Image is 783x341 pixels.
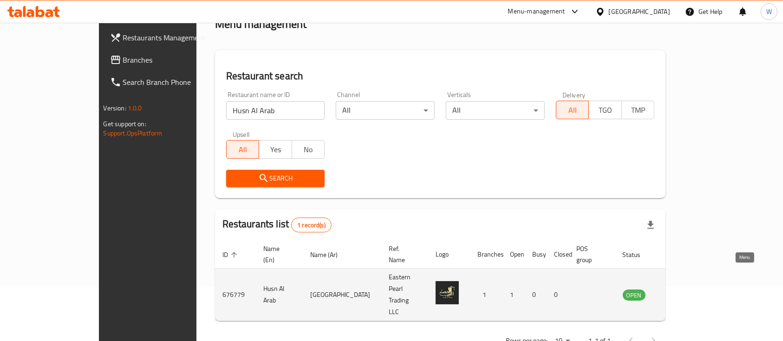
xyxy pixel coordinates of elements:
[766,6,772,17] span: W
[508,6,565,17] div: Menu-management
[292,221,331,230] span: 1 record(s)
[428,240,470,269] th: Logo
[310,249,350,260] span: Name (Ar)
[623,249,653,260] span: Status
[593,103,618,117] span: TGO
[560,103,586,117] span: All
[215,240,696,321] table: enhanced table
[621,101,655,119] button: TMP
[588,101,622,119] button: TGO
[233,131,250,137] label: Upsell
[623,290,646,301] span: OPEN
[215,269,256,321] td: 676779
[296,143,321,156] span: No
[525,240,547,269] th: Busy
[639,214,662,236] div: Export file
[128,102,142,114] span: 1.0.0
[226,170,325,187] button: Search
[336,101,435,120] div: All
[562,91,586,98] label: Delivery
[222,249,240,260] span: ID
[577,243,604,265] span: POS group
[215,17,307,32] h2: Menu management
[104,102,126,114] span: Version:
[291,218,332,232] div: Total records count
[103,26,230,49] a: Restaurants Management
[230,143,256,156] span: All
[525,269,547,321] td: 0
[547,240,569,269] th: Closed
[226,69,655,83] h2: Restaurant search
[256,269,303,321] td: Husn Al Arab
[104,118,146,130] span: Get support on:
[389,243,417,265] span: Ref. Name
[303,269,381,321] td: [GEOGRAPHIC_DATA]
[446,101,545,120] div: All
[609,6,670,17] div: [GEOGRAPHIC_DATA]
[547,269,569,321] td: 0
[226,101,325,120] input: Search for restaurant name or ID..
[123,77,222,88] span: Search Branch Phone
[436,281,459,304] img: Husn Al Arab
[222,217,332,232] h2: Restaurants list
[123,54,222,65] span: Branches
[556,101,589,119] button: All
[664,240,696,269] th: Action
[626,103,651,117] span: TMP
[226,140,260,159] button: All
[259,140,292,159] button: Yes
[263,243,292,265] span: Name (En)
[470,269,502,321] td: 1
[103,49,230,71] a: Branches
[123,32,222,43] span: Restaurants Management
[234,173,318,184] span: Search
[292,140,325,159] button: No
[381,269,428,321] td: Eastern Pearl Trading LLC
[103,71,230,93] a: Search Branch Phone
[104,127,163,139] a: Support.OpsPlatform
[502,240,525,269] th: Open
[470,240,502,269] th: Branches
[263,143,288,156] span: Yes
[502,269,525,321] td: 1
